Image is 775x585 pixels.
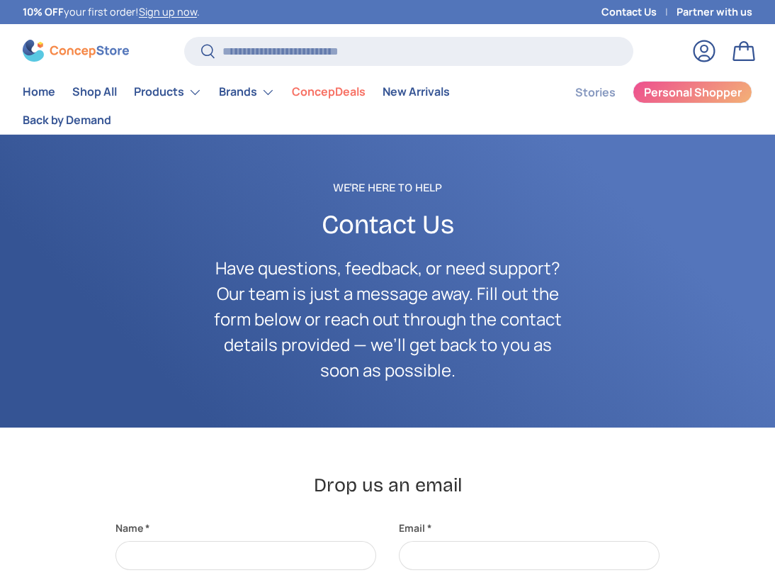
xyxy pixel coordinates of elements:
[115,473,660,498] h2: Drop us an email
[541,78,752,134] nav: Secondary
[134,78,202,106] a: Products
[210,78,283,106] summary: Brands
[139,5,197,18] a: Sign up now
[644,87,742,98] span: Personal Shopper
[23,5,64,18] strong: 10% OFF
[601,4,677,20] a: Contact Us
[575,79,616,106] a: Stories
[399,520,660,535] label: Email
[23,78,541,134] nav: Primary
[322,208,454,242] span: Contact Us
[219,78,275,106] a: Brands
[115,520,376,535] label: Name
[23,4,200,20] p: your first order! .
[23,40,129,62] img: ConcepStore
[23,78,55,106] a: Home
[333,179,442,196] span: We're Here to Help
[23,106,111,134] a: Back by Demand
[205,255,570,383] p: Have questions, feedback, or need support? Our team is just a message away. Fill out the form bel...
[677,4,752,20] a: Partner with us
[72,78,117,106] a: Shop All
[383,78,450,106] a: New Arrivals
[633,81,752,104] a: Personal Shopper
[292,78,366,106] a: ConcepDeals
[125,78,210,106] summary: Products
